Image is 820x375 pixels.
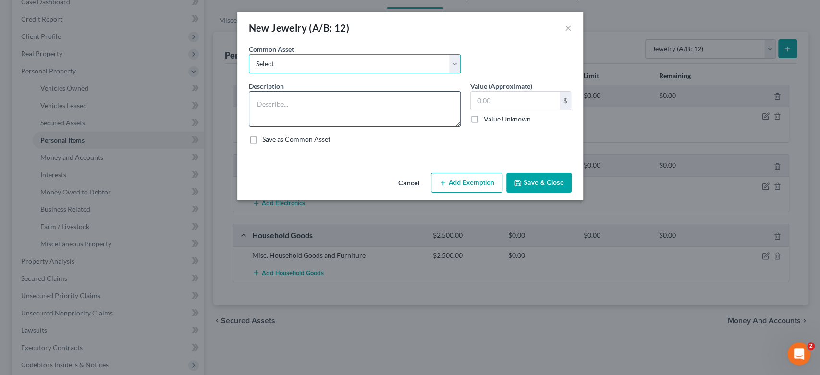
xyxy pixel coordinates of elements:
button: Add Exemption [431,173,502,193]
iframe: Intercom live chat [787,342,810,365]
button: × [565,22,572,34]
input: 0.00 [471,92,560,110]
span: 2 [807,342,815,350]
label: Common Asset [249,44,294,54]
button: Save & Close [506,173,572,193]
span: Description [249,82,284,90]
button: Cancel [391,174,427,193]
label: Value Unknown [484,114,531,124]
label: Value (Approximate) [470,81,532,91]
div: $ [560,92,571,110]
div: New Jewelry (A/B: 12) [249,21,349,35]
label: Save as Common Asset [262,134,330,144]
